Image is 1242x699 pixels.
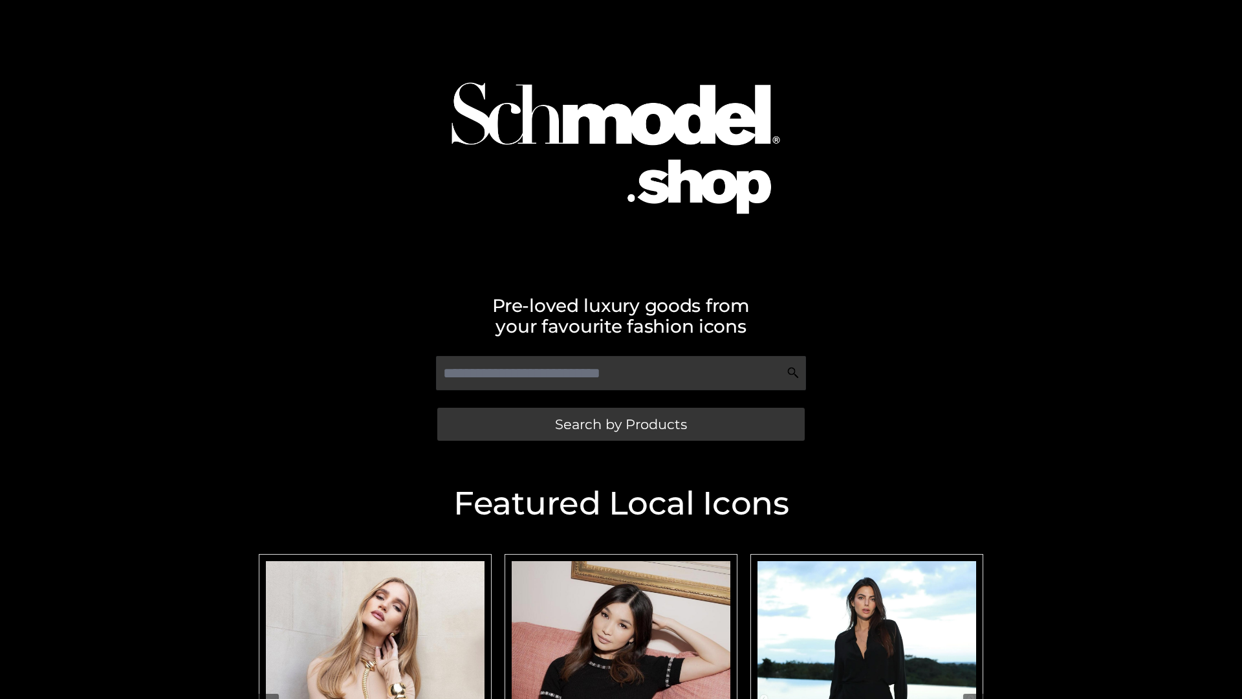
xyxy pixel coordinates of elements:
h2: Featured Local Icons​ [252,487,990,520]
img: Search Icon [787,366,800,379]
span: Search by Products [555,417,687,431]
h2: Pre-loved luxury goods from your favourite fashion icons [252,295,990,337]
a: Search by Products [437,408,805,441]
